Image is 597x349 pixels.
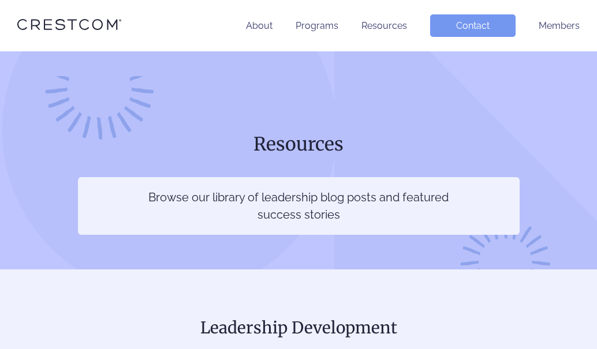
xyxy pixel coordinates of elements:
[148,189,450,223] p: Browse our library of leadership blog posts and featured success stories
[430,14,516,37] a: Contact
[78,132,520,156] h1: Resources
[296,20,338,31] a: Programs
[246,20,273,31] a: About
[539,20,580,31] a: Members
[17,316,580,340] h2: Leadership Development
[361,20,407,31] a: Resources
